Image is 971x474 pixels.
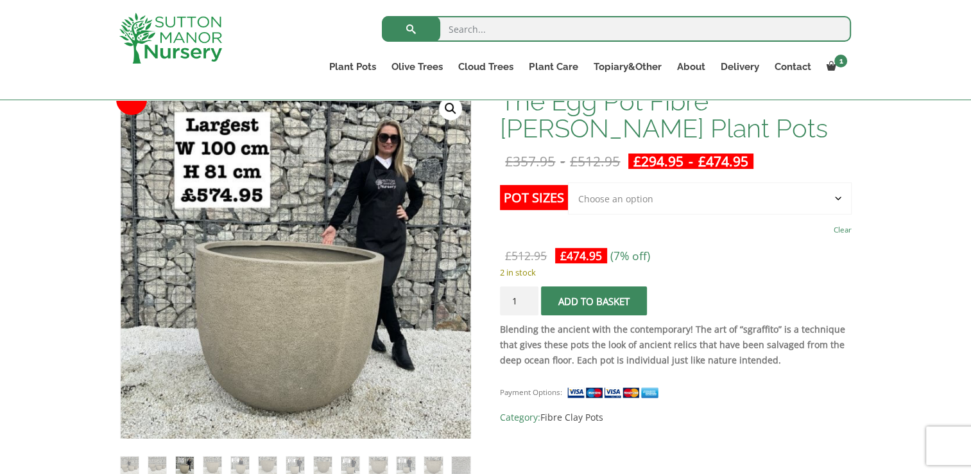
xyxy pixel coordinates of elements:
span: (7% off) [610,248,650,263]
bdi: 512.95 [570,152,620,170]
span: £ [633,152,641,170]
a: Topiary&Other [585,58,669,76]
bdi: 357.95 [505,152,555,170]
input: Search... [382,16,851,42]
small: Payment Options: [500,387,562,397]
span: Category: [500,410,851,425]
a: View full-screen image gallery [439,97,462,120]
bdi: 474.95 [698,152,748,170]
ins: - [628,154,753,169]
del: - [500,154,625,169]
a: Clear options [834,221,852,239]
p: 2 in stock [500,265,851,280]
span: £ [560,248,567,263]
img: payment supported [567,386,663,399]
bdi: 474.95 [560,248,602,263]
a: Plant Pots [322,58,384,76]
a: Fibre Clay Pots [540,411,603,423]
span: £ [698,152,706,170]
span: £ [505,248,511,263]
bdi: 294.95 [633,152,683,170]
a: Delivery [712,58,766,76]
button: Add to basket [541,286,647,315]
strong: Blending the ancient with the contemporary! The art of “sgraffito” is a technique that gives thes... [500,323,845,366]
span: £ [570,152,578,170]
a: Olive Trees [384,58,451,76]
span: 1 [834,55,847,67]
input: Product quantity [500,286,538,315]
a: Cloud Trees [451,58,521,76]
bdi: 512.95 [505,248,547,263]
a: Plant Care [521,58,585,76]
span: £ [505,152,513,170]
a: 1 [818,58,851,76]
a: About [669,58,712,76]
a: Contact [766,58,818,76]
img: logo [119,13,222,64]
label: Pot Sizes [500,185,568,210]
h1: The Egg Pot Fibre [PERSON_NAME] Plant Pots [500,88,851,142]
